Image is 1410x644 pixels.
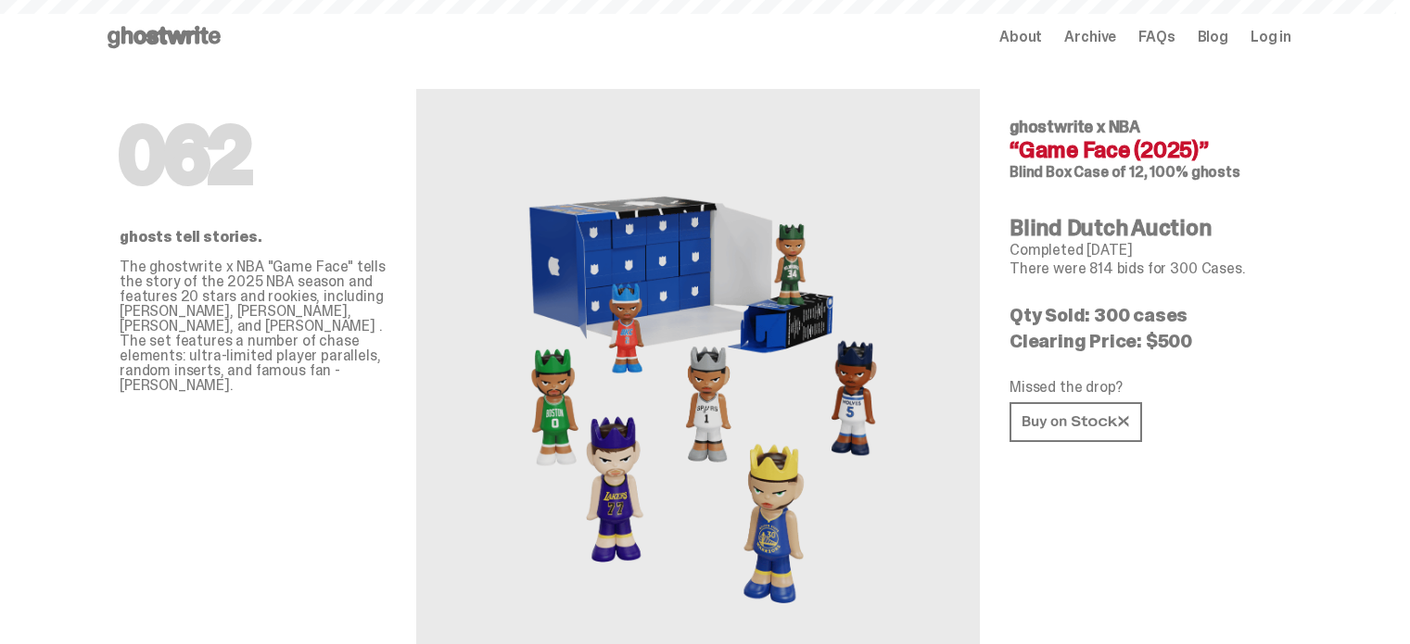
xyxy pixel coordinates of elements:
[1251,30,1291,44] a: Log in
[120,230,387,245] p: ghosts tell stories.
[1073,162,1239,182] span: Case of 12, 100% ghosts
[999,30,1042,44] a: About
[120,119,387,193] h1: 062
[1010,217,1277,239] h4: Blind Dutch Auction
[1010,261,1277,276] p: There were 814 bids for 300 Cases.
[1010,243,1277,258] p: Completed [DATE]
[1010,139,1277,161] h4: “Game Face (2025)”
[494,133,902,643] img: NBA&ldquo;Game Face (2025)&rdquo;
[1138,30,1175,44] a: FAQs
[1010,162,1072,182] span: Blind Box
[120,259,387,393] p: The ghostwrite x NBA "Game Face" tells the story of the 2025 NBA season and features 20 stars and...
[1010,380,1277,395] p: Missed the drop?
[1064,30,1116,44] a: Archive
[1010,306,1277,324] p: Qty Sold: 300 cases
[1198,30,1228,44] a: Blog
[1010,332,1277,350] p: Clearing Price: $500
[1010,116,1140,138] span: ghostwrite x NBA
